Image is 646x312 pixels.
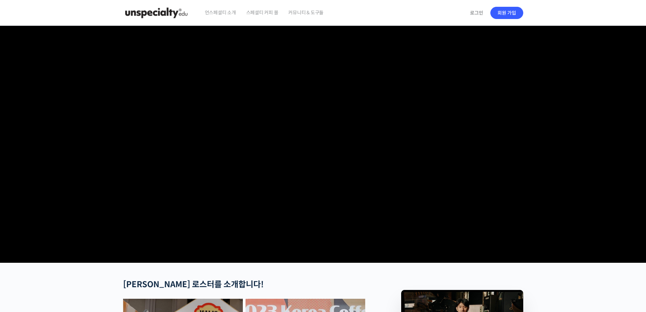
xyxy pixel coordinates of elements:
[123,279,264,290] strong: [PERSON_NAME] 로스터를 소개합니다!
[490,7,523,19] a: 회원 가입
[466,5,487,21] a: 로그인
